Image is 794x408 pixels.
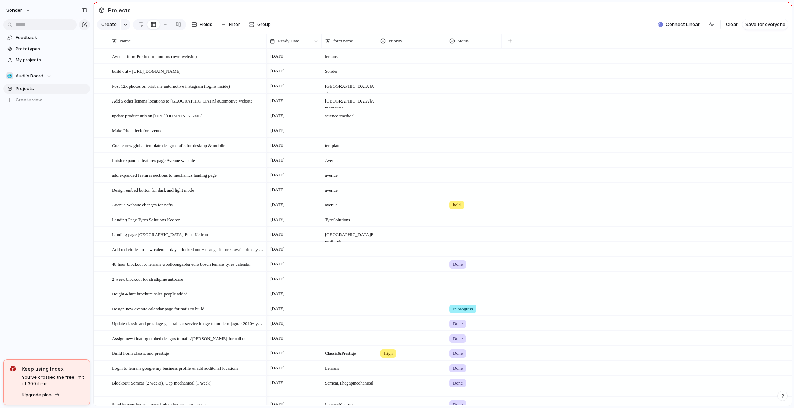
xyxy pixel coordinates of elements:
[3,71,90,81] button: 🥶Audi's Board
[278,38,299,45] span: Ready Date
[322,168,377,179] span: avenue
[453,202,461,208] span: hold
[322,79,377,97] span: [GEOGRAPHIC_DATA] Automotive
[322,361,377,372] span: Lemans
[112,349,169,357] span: Build Form classic and prestige
[322,213,377,223] span: Tyre Solutions
[112,304,204,312] span: Design new avenue calendar page for nafis to build
[322,64,377,75] span: Sonder
[269,126,287,135] span: [DATE]
[269,111,287,120] span: [DATE]
[453,401,463,408] span: Done
[245,19,274,30] button: Group
[384,350,393,357] span: High
[112,156,195,164] span: finish expanded features page Avenue website
[112,67,181,75] span: build out - [URL][DOMAIN_NAME]
[112,201,173,208] span: Avenue Website changes for nafis
[269,275,287,283] span: [DATE]
[189,19,215,30] button: Fields
[120,38,131,45] span: Name
[112,52,197,60] span: Avenue form For kedron motors (own website)
[200,21,212,28] span: Fields
[453,365,463,372] span: Done
[112,290,190,298] span: Height 4 hire brochure sales people added -
[745,21,785,28] span: Save for everyone
[6,72,13,79] div: 🥶
[269,319,287,328] span: [DATE]
[723,19,740,30] button: Clear
[453,350,463,357] span: Done
[269,260,287,268] span: [DATE]
[453,335,463,342] span: Done
[322,109,377,119] span: science 2 medical
[112,126,165,134] span: Make Pitch deck for avenue -
[655,19,702,30] button: Connect Linear
[269,171,287,179] span: [DATE]
[322,198,377,208] span: avenue
[389,38,402,45] span: Priority
[269,141,287,149] span: [DATE]
[269,290,287,298] span: [DATE]
[101,21,117,28] span: Create
[3,32,90,43] a: Feedback
[16,85,87,92] span: Projects
[269,52,287,60] span: [DATE]
[322,397,377,408] span: Lemans Kedron
[112,400,212,408] span: Send lemans kedron maps link to kedron landing page -
[269,334,287,342] span: [DATE]
[112,141,225,149] span: Create new global template design drafts for desktop & mobile
[322,49,377,60] span: lemans
[666,21,700,28] span: Connect Linear
[112,230,208,238] span: Landing page [GEOGRAPHIC_DATA] Euro Kedron
[3,84,90,94] a: Projects
[112,260,251,268] span: 48 hour blockout to lemans woolloongabba euro bosch lemans tyres calendar
[333,38,353,45] span: form name
[16,57,87,64] span: My projects
[3,55,90,65] a: My projects
[269,186,287,194] span: [DATE]
[3,5,34,16] button: sonder
[229,21,240,28] span: Filter
[112,82,230,90] span: Post 12x photos on brisbane automotive instagram (logins inside)
[112,364,238,372] span: Login to lemans google my business profile & add additonal locations
[112,319,264,327] span: Update classic and prestiage general car service image to modern jaguar 2010+ year change side ba...
[22,374,84,387] span: You've crossed the free limit of 300 items
[453,305,473,312] span: In progress
[112,171,217,179] span: add expanded features sections to mechanics landing page
[16,97,42,104] span: Create view
[453,261,463,268] span: Done
[269,364,287,372] span: [DATE]
[112,111,202,119] span: update product urls on [URL][DOMAIN_NAME]
[742,19,788,30] button: Save for everyone
[106,4,132,17] span: Projects
[6,7,22,14] span: sonder
[257,21,271,28] span: Group
[269,201,287,209] span: [DATE]
[726,21,738,28] span: Clear
[269,97,287,105] span: [DATE]
[322,94,377,111] span: [GEOGRAPHIC_DATA] Automotive
[322,346,377,357] span: Classic & Prestige
[112,275,183,283] span: 2 week blockout for strathpine autocare
[22,391,52,398] span: Upgrade plan
[3,44,90,54] a: Prototypes
[3,95,90,105] button: Create view
[322,153,377,164] span: Avenue
[269,230,287,239] span: [DATE]
[269,215,287,224] span: [DATE]
[20,390,62,400] button: Upgrade plan
[322,227,377,245] span: [GEOGRAPHIC_DATA] Euro Service
[322,183,377,194] span: avenue
[269,304,287,313] span: [DATE]
[458,38,469,45] span: Status
[112,334,248,342] span: Assign new floating embed designs to nafis/[PERSON_NAME] for roll out
[269,349,287,357] span: [DATE]
[112,379,211,387] span: Blockout: Semcar (2 weeks), Gap mechanical (1 week)
[322,376,377,387] span: Semcar, The gap mechanical
[453,380,463,387] span: Done
[22,365,84,372] span: Keep using Index
[218,19,243,30] button: Filter
[112,245,264,253] span: Add red circles to new calendar days blocked out + orange for next available day & green for the ...
[322,138,377,149] span: template
[269,245,287,253] span: [DATE]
